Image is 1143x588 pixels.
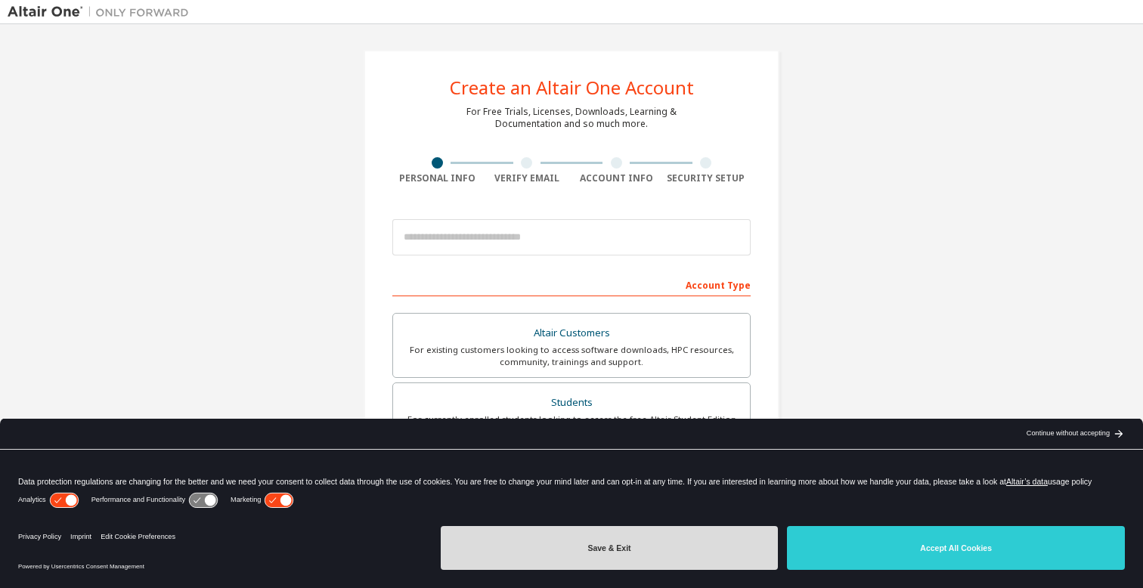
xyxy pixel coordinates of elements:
[482,172,572,184] div: Verify Email
[392,172,482,184] div: Personal Info
[402,392,741,413] div: Students
[392,272,751,296] div: Account Type
[8,5,197,20] img: Altair One
[466,106,677,130] div: For Free Trials, Licenses, Downloads, Learning & Documentation and so much more.
[402,413,741,438] div: For currently enrolled students looking to access the free Altair Student Edition bundle and all ...
[402,323,741,344] div: Altair Customers
[571,172,661,184] div: Account Info
[661,172,751,184] div: Security Setup
[450,79,694,97] div: Create an Altair One Account
[402,344,741,368] div: For existing customers looking to access software downloads, HPC resources, community, trainings ...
